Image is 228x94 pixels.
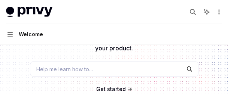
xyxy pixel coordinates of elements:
span: Get started [96,86,126,92]
button: More actions [215,7,222,17]
div: Welcome [19,30,43,39]
span: Help me learn how to… [36,65,93,73]
img: light logo [6,7,52,17]
a: Get started [96,85,126,93]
